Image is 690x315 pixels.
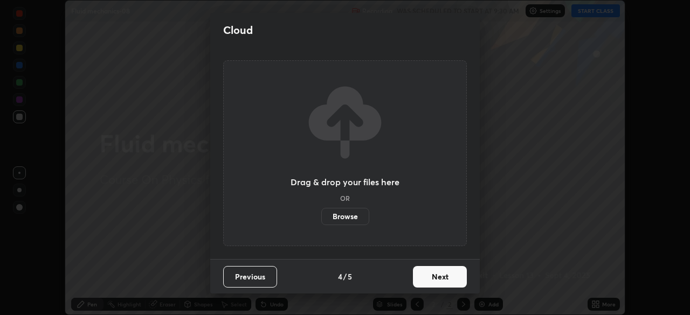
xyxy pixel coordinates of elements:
[413,266,467,288] button: Next
[223,23,253,37] h2: Cloud
[343,271,347,282] h4: /
[291,178,399,186] h3: Drag & drop your files here
[348,271,352,282] h4: 5
[338,271,342,282] h4: 4
[340,195,350,201] h5: OR
[223,266,277,288] button: Previous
